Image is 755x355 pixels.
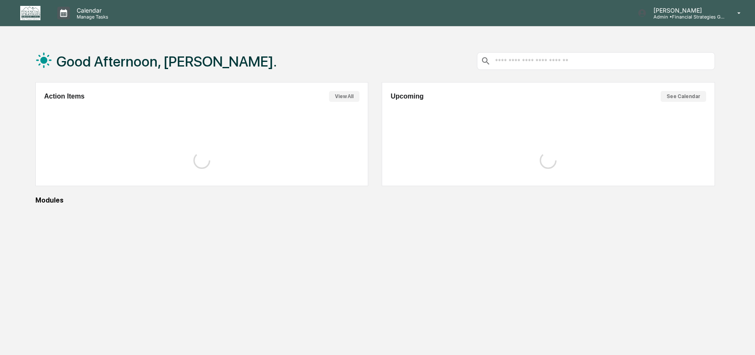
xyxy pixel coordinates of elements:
div: Modules [35,196,715,204]
p: Calendar [70,7,112,14]
p: [PERSON_NAME] [647,7,725,14]
h1: Good Afternoon, [PERSON_NAME]. [56,53,277,70]
h2: Action Items [44,93,85,100]
button: View All [329,91,359,102]
p: Manage Tasks [70,14,112,20]
p: Admin • Financial Strategies Group (FSG) [647,14,725,20]
h2: Upcoming [391,93,423,100]
img: logo [20,6,40,20]
button: See Calendar [661,91,706,102]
